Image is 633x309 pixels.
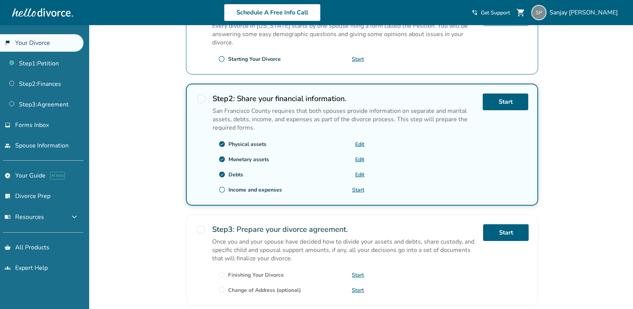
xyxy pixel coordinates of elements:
[481,9,510,16] span: Get Support
[218,271,225,278] span: radio_button_unchecked
[213,107,477,132] p: San Francisco County requires that both spouses provide information on separate and marital asset...
[213,93,235,104] strong: Step 2 :
[5,193,11,199] span: list_alt_check
[5,265,11,271] span: groups
[352,186,364,193] a: Start
[5,214,11,220] span: menu_book
[355,141,364,148] a: Edit
[516,8,525,17] span: shopping_cart
[483,224,529,241] a: Start
[212,238,477,263] p: Once you and your spouse have decided how to divide your assets and debts, share custody, and spe...
[15,121,49,129] span: Forms Inbox
[196,93,206,104] span: radio_button_unchecked
[228,141,266,148] div: Physical assets
[5,173,11,179] span: explore
[219,186,225,193] span: radio_button_unchecked
[595,273,633,309] iframe: Chat Widget
[472,9,510,16] a: phone_in_talkGet Support
[5,122,11,128] span: inbox
[70,212,79,222] span: expand_more
[218,55,225,62] span: radio_button_unchecked
[355,171,364,178] a: Edit
[219,156,225,163] span: check_circle
[212,224,477,235] h2: Prepare your divorce agreement.
[50,172,65,179] span: AI beta
[228,271,284,279] div: Finishing Your Divorce
[228,186,282,193] div: Income and expenses
[224,4,321,21] a: Schedule A Free Info Call
[550,8,621,17] span: Sanjay [PERSON_NAME]
[228,287,301,294] div: Change of Address (optional)
[355,156,364,163] a: Edit
[352,55,364,63] a: Start
[218,287,225,293] span: radio_button_unchecked
[352,287,364,294] a: Start
[219,141,225,147] span: check_circle
[219,171,225,178] span: check_circle
[195,224,206,235] span: radio_button_unchecked
[483,93,528,110] a: Start
[5,143,11,149] span: people
[213,93,477,104] h2: Share your financial information.
[472,10,478,16] span: phone_in_talk
[212,22,477,47] p: Every divorce in [US_STATE] starts by one spouse filing a form called the Petition. You will be a...
[5,40,11,46] span: flag_2
[352,271,364,279] a: Start
[5,244,11,250] span: shopping_basket
[228,171,243,178] div: Debts
[212,224,235,235] strong: Step 3 :
[5,213,44,221] span: Resources
[228,55,281,63] div: Starting Your Divorce
[228,156,269,163] div: Monetary assets
[531,5,546,20] img: sanjpardanani@yahoo.com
